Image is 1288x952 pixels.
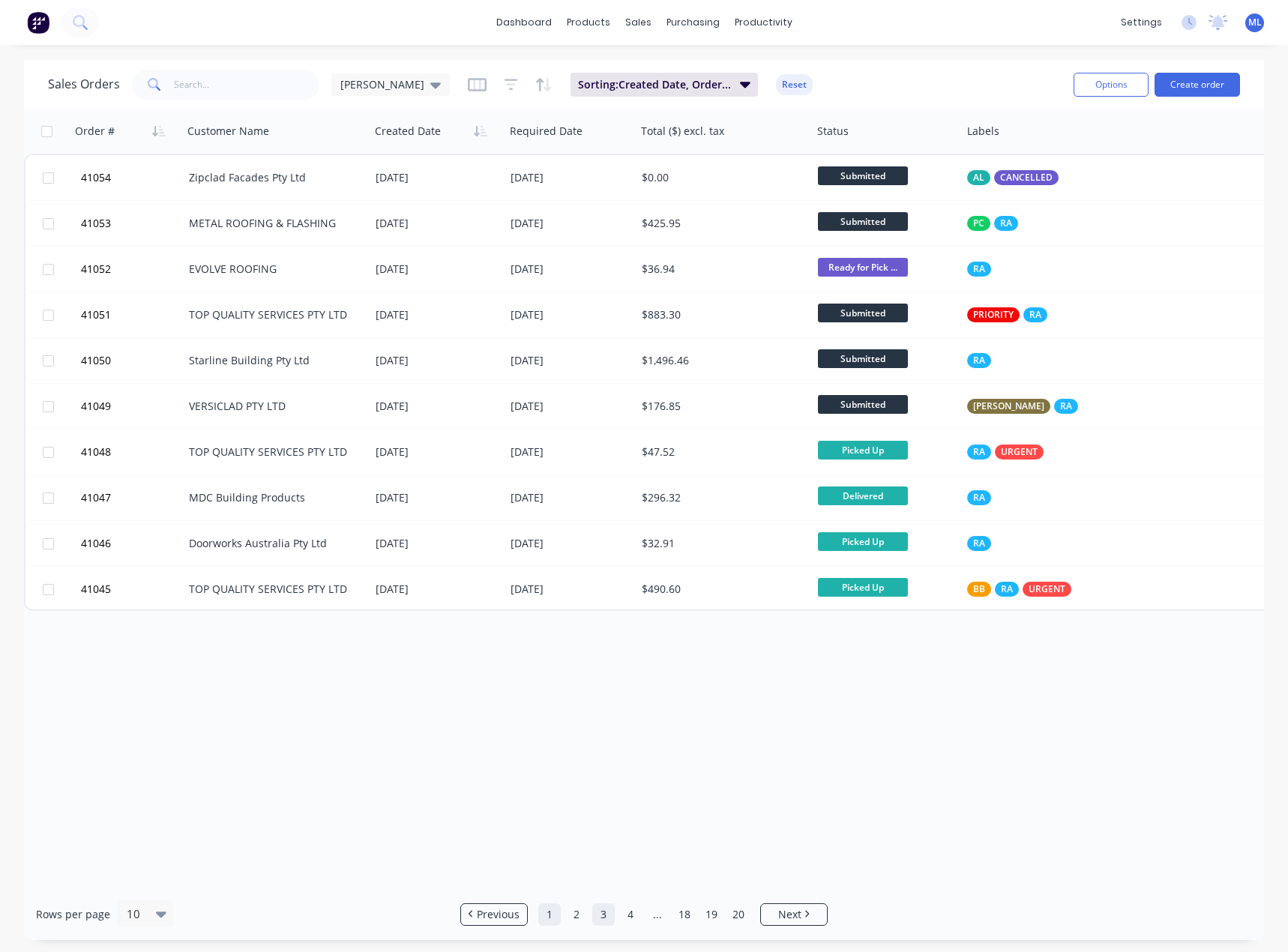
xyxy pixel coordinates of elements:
[967,353,991,368] button: RA
[1000,170,1053,185] span: CANCELLED
[1000,216,1012,231] span: RA
[511,353,630,368] div: [DATE]
[818,578,908,597] span: Picked Up
[454,903,834,926] ul: Pagination
[76,155,189,200] button: 41054
[592,903,615,926] a: Page 3 is your current page
[376,445,499,460] div: [DATE]
[81,536,111,551] span: 41046
[1001,582,1013,597] span: RA
[973,582,985,597] span: BB
[818,349,908,368] span: Submitted
[642,170,798,185] div: $0.00
[511,582,630,597] div: [DATE]
[187,124,269,139] div: Customer Name
[174,70,320,100] input: Search...
[189,262,355,277] div: EVOLVE ROOFING
[967,536,991,551] button: RA
[81,216,111,231] span: 41053
[189,490,355,505] div: MDC Building Products
[76,292,189,337] button: 41051
[76,567,189,612] button: 41045
[973,490,985,505] span: RA
[461,907,527,922] a: Previous page
[967,170,1059,185] button: ALCANCELLED
[642,445,798,460] div: $47.52
[376,307,499,322] div: [DATE]
[81,582,111,597] span: 41045
[76,338,189,383] button: 41050
[511,399,630,414] div: [DATE]
[967,445,1044,460] button: RAURGENT
[76,430,189,475] button: 41048
[376,490,499,505] div: [DATE]
[1074,73,1149,97] button: Options
[1155,73,1240,97] button: Create order
[376,262,499,277] div: [DATE]
[1060,399,1072,414] span: RA
[376,170,499,185] div: [DATE]
[376,399,499,414] div: [DATE]
[700,903,723,926] a: Page 19
[642,353,798,368] div: $1,496.46
[376,353,499,368] div: [DATE]
[1029,307,1041,322] span: RA
[189,582,355,597] div: TOP QUALITY SERVICES PTY LTD
[81,445,111,460] span: 41048
[967,399,1078,414] button: [PERSON_NAME]RA
[619,903,642,926] a: Page 4
[538,903,561,926] a: Page 1
[578,77,731,92] span: Sorting: Created Date, Order #
[973,536,985,551] span: RA
[511,216,630,231] div: [DATE]
[973,445,985,460] span: RA
[967,124,999,139] div: Labels
[489,11,559,34] a: dashboard
[375,124,441,139] div: Created Date
[967,582,1071,597] button: BBRAURGENT
[973,307,1014,322] span: PRIORITY
[565,903,588,926] a: Page 2
[189,353,355,368] div: Starline Building Pty Ltd
[642,582,798,597] div: $490.60
[967,490,991,505] button: RA
[76,201,189,246] button: 41053
[48,77,120,91] h1: Sales Orders
[1001,445,1038,460] span: URGENT
[761,907,827,922] a: Next page
[76,247,189,292] button: 41052
[973,170,984,185] span: AL
[817,124,849,139] div: Status
[81,399,111,414] span: 41049
[340,76,424,92] span: [PERSON_NAME]
[973,216,984,231] span: PC
[818,212,908,231] span: Submitted
[510,124,583,139] div: Required Date
[76,384,189,429] button: 41049
[511,307,630,322] div: [DATE]
[818,441,908,460] span: Picked Up
[511,490,630,505] div: [DATE]
[189,170,355,185] div: Zipclad Facades Pty Ltd
[81,262,111,277] span: 41052
[618,11,659,34] div: sales
[511,262,630,277] div: [DATE]
[81,490,111,505] span: 41047
[642,262,798,277] div: $36.94
[189,399,355,414] div: VERSICLAD PTY LTD
[477,907,520,922] span: Previous
[571,73,758,97] button: Sorting:Created Date, Order #
[967,307,1047,322] button: PRIORITYRA
[76,475,189,520] button: 41047
[967,262,991,277] button: RA
[81,170,111,185] span: 41054
[81,307,111,322] span: 41051
[642,307,798,322] div: $883.30
[189,445,355,460] div: TOP QUALITY SERVICES PTY LTD
[76,521,189,566] button: 41046
[727,11,800,34] div: productivity
[778,907,801,922] span: Next
[818,258,908,277] span: Ready for Pick ...
[642,399,798,414] div: $176.85
[659,11,727,34] div: purchasing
